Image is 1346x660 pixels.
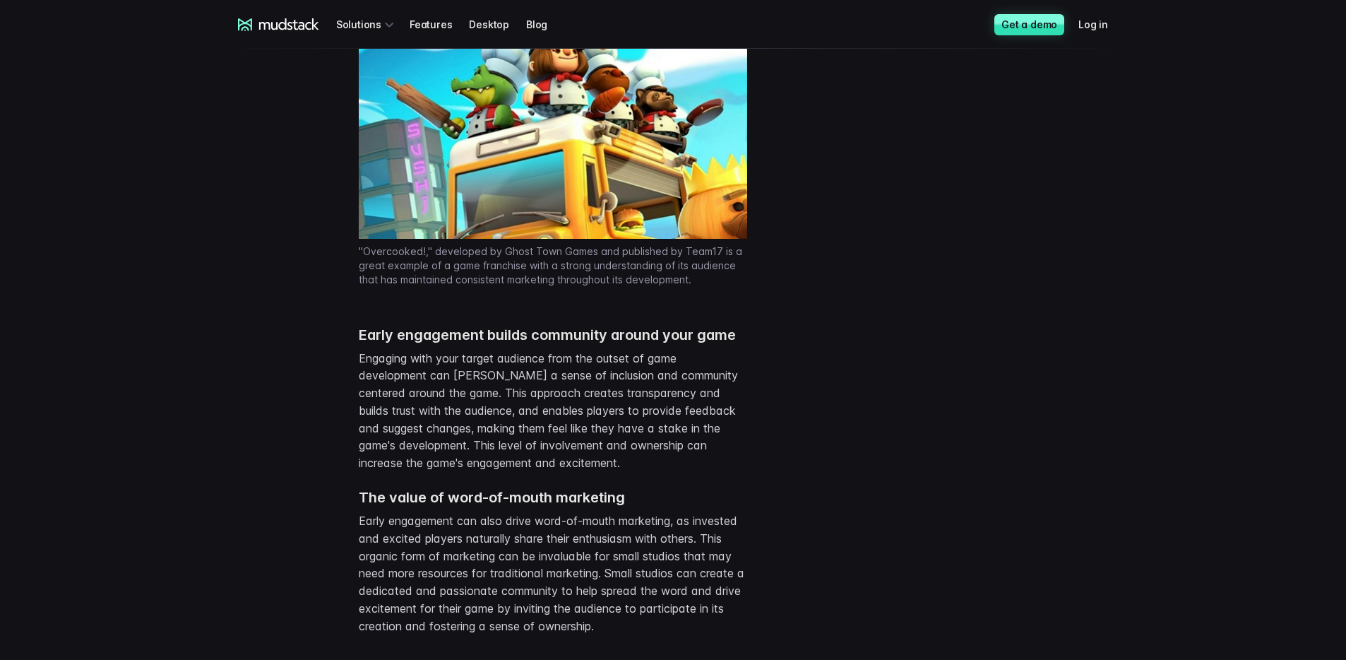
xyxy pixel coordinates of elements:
[469,11,526,37] a: Desktop
[994,14,1064,35] a: Get a demo
[238,18,319,31] a: mudstack logo
[526,11,564,37] a: Blog
[359,489,625,506] strong: The value of word-of-mouth marketing
[359,350,747,473] p: Engaging with your target audience from the outset of game development can [PERSON_NAME] a sense ...
[359,512,747,635] p: Early engagement can also drive word-of-mouth marketing, as invested and excited players naturall...
[1078,11,1125,37] a: Log in
[336,11,398,37] div: Solutions
[359,20,747,239] img: "Overcooked!," developed by Ghost Town Games and published by Team17 is a great example of a game...
[359,244,747,286] p: "Overcooked!," developed by Ghost Town Games and published by Team17 is a great example of a game...
[410,11,469,37] a: Features
[359,326,736,343] strong: Early engagement builds community around your game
